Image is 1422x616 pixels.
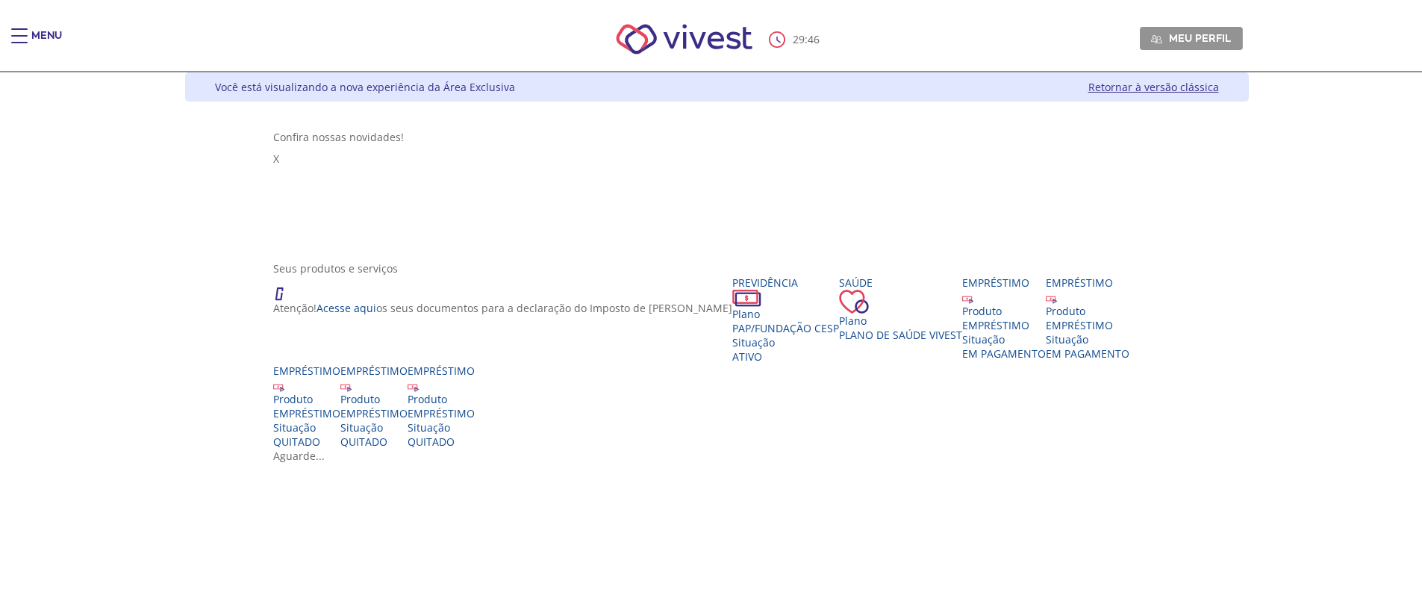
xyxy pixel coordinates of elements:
[962,304,1046,318] div: Produto
[839,276,962,342] a: Saúde PlanoPlano de Saúde VIVEST
[408,406,475,420] div: EMPRÉSTIMO
[732,321,839,335] span: PAP/Fundação CESP
[408,420,475,435] div: Situação
[732,349,762,364] span: Ativo
[340,420,408,435] div: Situação
[340,435,387,449] span: QUITADO
[839,290,869,314] img: ico_coracao.png
[962,276,1046,361] a: Empréstimo Produto EMPRÉSTIMO Situação EM PAGAMENTO
[962,276,1046,290] div: Empréstimo
[962,293,973,304] img: ico_emprestimo.svg
[273,364,340,378] div: Empréstimo
[273,449,1160,463] div: Aguarde...
[215,80,515,94] div: Você está visualizando a nova experiência da Área Exclusiva
[732,290,761,307] img: ico_dinheiro.png
[408,364,475,378] div: Empréstimo
[31,28,62,58] div: Menu
[1046,276,1129,361] a: Empréstimo Produto EMPRÉSTIMO Situação EM PAGAMENTO
[273,261,1160,463] section: <span lang="en" dir="ltr">ProdutosCard</span>
[408,435,455,449] span: QUITADO
[408,364,475,449] a: Empréstimo Produto EMPRÉSTIMO Situação QUITADO
[962,346,1046,361] span: EM PAGAMENTO
[732,335,839,349] div: Situação
[1046,293,1057,304] img: ico_emprestimo.svg
[316,301,376,315] a: Acesse aqui
[273,130,1160,144] div: Confira nossas novidades!
[1046,304,1129,318] div: Produto
[1169,31,1231,45] span: Meu perfil
[769,31,823,48] div: :
[340,406,408,420] div: EMPRÉSTIMO
[839,276,962,290] div: Saúde
[732,276,839,290] div: Previdência
[273,152,279,166] span: X
[732,307,839,321] div: Plano
[1046,332,1129,346] div: Situação
[273,406,340,420] div: EMPRÉSTIMO
[962,318,1046,332] div: EMPRÉSTIMO
[1046,318,1129,332] div: EMPRÉSTIMO
[273,381,284,392] img: ico_emprestimo.svg
[1088,80,1219,94] a: Retornar à versão clássica
[273,276,299,301] img: ico_atencao.png
[1046,276,1129,290] div: Empréstimo
[1151,34,1162,45] img: Meu perfil
[340,381,352,392] img: ico_emprestimo.svg
[732,276,839,364] a: Previdência PlanoPAP/Fundação CESP SituaçãoAtivo
[1046,346,1129,361] span: EM PAGAMENTO
[340,392,408,406] div: Produto
[408,392,475,406] div: Produto
[273,364,340,449] a: Empréstimo Produto EMPRÉSTIMO Situação QUITADO
[793,32,805,46] span: 29
[273,130,1160,246] section: <span lang="pt-BR" dir="ltr">Visualizador do Conteúdo da Web</span> 1
[273,301,732,315] p: Atenção! os seus documentos para a declaração do Imposto de [PERSON_NAME]
[273,392,340,406] div: Produto
[408,381,419,392] img: ico_emprestimo.svg
[340,364,408,449] a: Empréstimo Produto EMPRÉSTIMO Situação QUITADO
[962,332,1046,346] div: Situação
[273,261,1160,276] div: Seus produtos e serviços
[273,435,320,449] span: QUITADO
[1140,27,1243,49] a: Meu perfil
[273,420,340,435] div: Situação
[839,314,962,328] div: Plano
[599,7,769,71] img: Vivest
[808,32,820,46] span: 46
[839,328,962,342] span: Plano de Saúde VIVEST
[340,364,408,378] div: Empréstimo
